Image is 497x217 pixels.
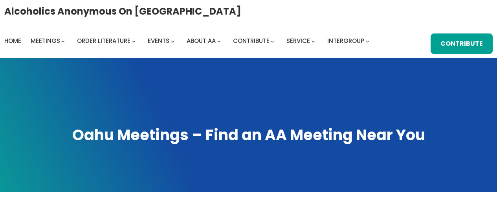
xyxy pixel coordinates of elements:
[8,125,489,145] h1: Oahu Meetings – Find an AA Meeting Near You
[4,35,372,46] nav: Intergroup
[31,35,60,46] a: Meetings
[233,37,270,45] span: Contribute
[148,35,169,46] a: Events
[286,35,310,46] a: Service
[431,33,493,54] a: Contribute
[217,39,221,43] button: About AA submenu
[233,35,270,46] a: Contribute
[77,37,130,45] span: Order Literature
[132,39,136,43] button: Order Literature submenu
[187,35,216,46] a: About AA
[4,3,241,20] a: Alcoholics Anonymous on [GEOGRAPHIC_DATA]
[187,37,216,45] span: About AA
[327,37,364,45] span: Intergroup
[312,39,315,43] button: Service submenu
[61,39,65,43] button: Meetings submenu
[366,39,369,43] button: Intergroup submenu
[148,37,169,45] span: Events
[327,35,364,46] a: Intergroup
[4,37,21,45] span: Home
[271,39,274,43] button: Contribute submenu
[31,37,60,45] span: Meetings
[4,35,21,46] a: Home
[171,39,174,43] button: Events submenu
[286,37,310,45] span: Service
